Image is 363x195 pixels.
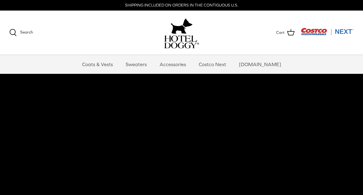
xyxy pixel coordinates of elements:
a: hoteldoggy.com hoteldoggycom [164,17,199,48]
a: Cart [276,29,295,37]
a: Accessories [154,55,192,74]
a: Coats & Vests [77,55,119,74]
img: hoteldoggycom [164,35,199,48]
img: Costco Next [301,28,354,35]
span: Search [20,30,33,34]
a: Costco Next [193,55,232,74]
a: [DOMAIN_NAME] [233,55,287,74]
a: Visit Costco Next [301,32,354,36]
a: Sweaters [120,55,152,74]
img: hoteldoggy.com [171,17,193,35]
a: Search [9,29,33,36]
span: Cart [276,29,285,36]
